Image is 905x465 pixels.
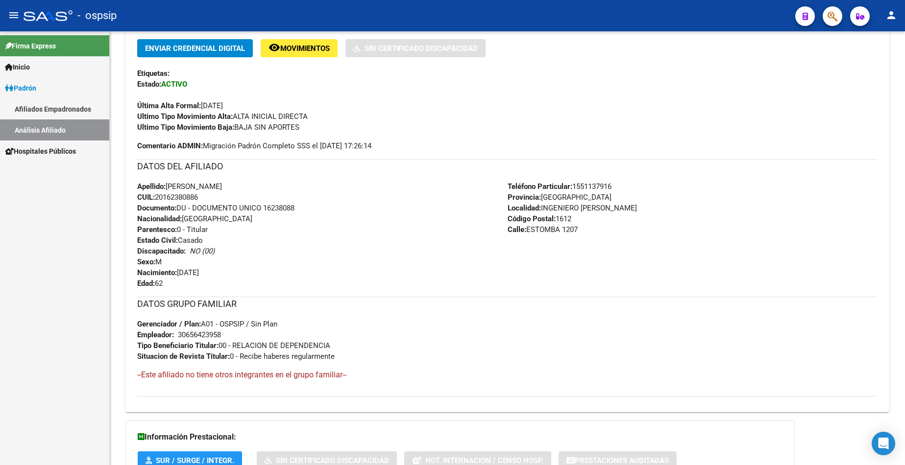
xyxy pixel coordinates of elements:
[137,236,203,245] span: Casado
[5,41,56,51] span: Firma Express
[508,204,637,212] span: INGENIERO [PERSON_NAME]
[137,279,155,288] strong: Edad:
[137,268,177,277] strong: Nacimiento:
[137,352,230,361] strong: Situacion de Revista Titular:
[508,182,611,191] span: 1551137916
[8,9,20,21] mat-icon: menu
[365,44,478,53] span: Sin Certificado Discapacidad
[137,69,170,78] strong: Etiquetas:
[508,182,572,191] strong: Teléfono Particular:
[508,204,541,212] strong: Localidad:
[137,193,155,202] strong: CUIL:
[5,62,30,72] span: Inicio
[345,39,486,57] button: Sin Certificado Discapacidad
[508,214,571,223] span: 1612
[508,214,556,223] strong: Código Postal:
[137,320,277,328] span: A01 - OSPSIP / Sin Plan
[77,5,117,26] span: - ospsip
[137,123,299,132] span: BAJA SIN APORTES
[156,456,234,465] span: SUR / SURGE / INTEGR.
[425,456,543,465] span: Not. Internacion / Censo Hosp.
[508,225,526,234] strong: Calle:
[137,101,201,110] strong: Última Alta Formal:
[161,80,187,89] strong: ACTIVO
[137,140,371,151] span: Migración Padrón Completo SSS el [DATE] 17:26:14
[885,9,897,21] mat-icon: person
[137,112,233,121] strong: Ultimo Tipo Movimiento Alta:
[276,456,389,465] span: Sin Certificado Discapacidad
[280,44,330,53] span: Movimientos
[137,279,163,288] span: 62
[137,370,878,380] h4: --Este afiliado no tiene otros integrantes en el grupo familiar--
[137,247,186,256] strong: Discapacitado:
[5,83,36,93] span: Padrón
[137,204,176,212] strong: Documento:
[137,160,878,173] h3: DATOS DEL AFILIADO
[137,39,253,57] button: Enviar Credencial Digital
[137,193,198,202] span: 20162380886
[137,341,330,350] span: 00 - RELACION DE DEPENDENCIA
[137,204,294,212] span: DU - DOCUMENTO UNICO 16238088
[872,432,895,455] div: Open Intercom Messenger
[137,341,219,350] strong: Tipo Beneficiario Titular:
[137,214,182,223] strong: Nacionalidad:
[137,257,162,266] span: M
[137,330,174,339] strong: Empleador:
[508,193,611,202] span: [GEOGRAPHIC_DATA]
[137,257,155,266] strong: Sexo:
[137,320,201,328] strong: Gerenciador / Plan:
[137,123,234,132] strong: Ultimo Tipo Movimiento Baja:
[137,225,208,234] span: 0 - Titular
[137,101,223,110] span: [DATE]
[137,80,161,89] strong: Estado:
[575,456,669,465] span: Prestaciones Auditadas
[190,247,215,256] i: NO (00)
[5,146,76,157] span: Hospitales Públicos
[137,297,878,311] h3: DATOS GRUPO FAMILIAR
[178,329,221,340] div: 30656423958
[138,430,783,444] h3: Información Prestacional:
[137,214,252,223] span: [GEOGRAPHIC_DATA]
[137,182,166,191] strong: Apellido:
[137,182,222,191] span: [PERSON_NAME]
[137,141,203,150] strong: Comentario ADMIN:
[137,236,178,245] strong: Estado Civil:
[137,112,308,121] span: ALTA INICIAL DIRECTA
[261,39,338,57] button: Movimientos
[137,352,335,361] span: 0 - Recibe haberes regularmente
[137,268,199,277] span: [DATE]
[508,225,578,234] span: ESTOMBA 1207
[269,42,280,53] mat-icon: remove_red_eye
[508,193,541,202] strong: Provincia:
[137,225,177,234] strong: Parentesco:
[145,44,245,53] span: Enviar Credencial Digital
